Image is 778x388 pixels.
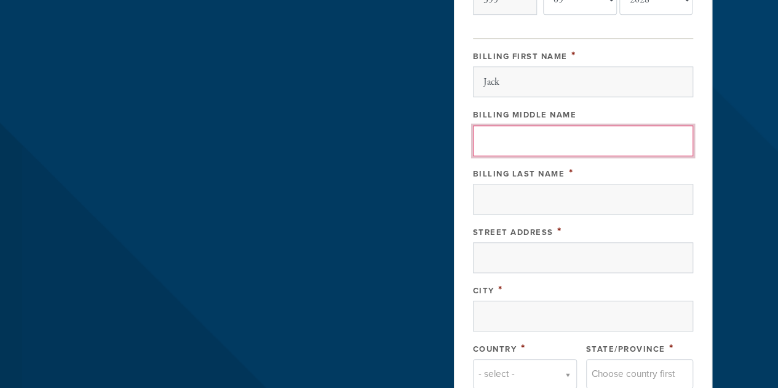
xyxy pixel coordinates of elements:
[473,110,577,120] label: Billing Middle Name
[473,52,568,61] label: Billing First Name
[478,366,515,382] span: - select -
[473,286,494,296] label: City
[569,166,574,180] span: This field is required.
[473,169,565,179] label: Billing Last Name
[592,366,675,382] span: Choose country first
[473,228,554,237] label: Street Address
[586,344,665,354] label: State/Province
[521,341,526,355] span: This field is required.
[571,49,576,62] span: This field is required.
[669,341,674,355] span: This field is required.
[473,344,517,354] label: Country
[498,283,503,296] span: This field is required.
[557,224,562,238] span: This field is required.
